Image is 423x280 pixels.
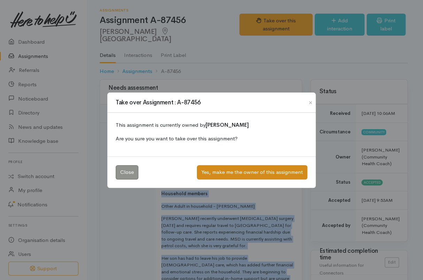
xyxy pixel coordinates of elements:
p: This assignment is currently owned by [116,121,307,129]
p: Are you sure you want to take over this assignment? [116,135,307,143]
b: [PERSON_NAME] [206,121,249,128]
h1: Take over Assignment : A-87456 [116,98,201,107]
button: Close [305,98,316,107]
button: Yes, make me the owner of this assignment [197,165,307,179]
button: Close [116,165,138,179]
